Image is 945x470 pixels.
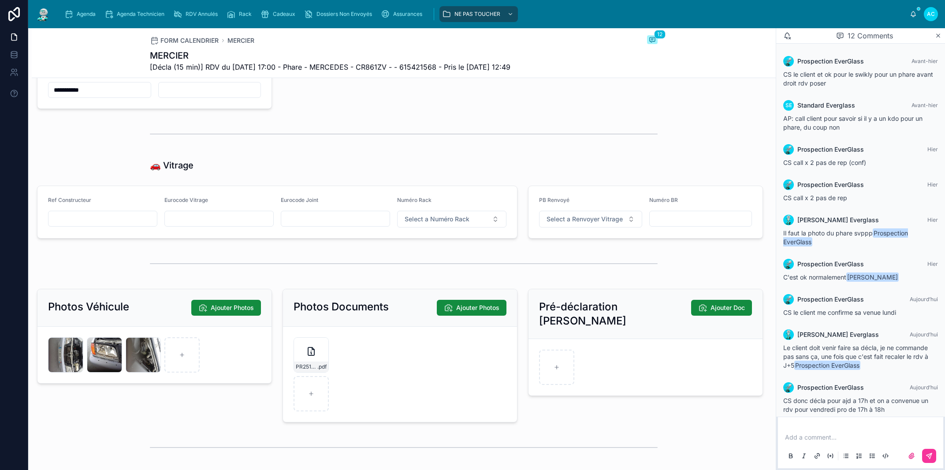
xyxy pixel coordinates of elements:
button: Select Button [539,211,642,228]
a: Assurances [378,6,428,22]
button: Ajouter Photos [437,300,506,316]
h1: MERCIER [150,49,510,62]
a: Agenda [62,6,102,22]
span: Hier [927,216,938,223]
span: Ajouter Photos [456,303,499,312]
a: FORM CALENDRIER [150,36,219,45]
span: Aujourd’hui [910,296,938,302]
span: Cadeaux [273,11,295,18]
span: Assurances [393,11,422,18]
span: Numéro BR [649,197,678,203]
span: Agenda [77,11,96,18]
span: RDV Annulés [186,11,218,18]
span: Prospection EverGlass [797,145,864,154]
span: .pdf [317,363,327,370]
span: 12 [654,30,666,39]
span: Ajouter Photos [211,303,254,312]
span: Dossiers Non Envoyés [316,11,372,18]
span: Prospection EverGlass [794,361,860,370]
span: PB Renvoyé [539,197,569,203]
span: [PERSON_NAME] Everglass [797,216,879,224]
span: Agenda Technicien [117,11,164,18]
span: SE [785,102,792,109]
span: Il faut la photo du phare svppp [783,229,908,246]
button: Select Button [397,211,506,228]
span: Avant-hier [912,102,938,108]
span: CS call x 2 pas de rep (conf) [783,159,866,166]
span: Hier [927,146,938,153]
span: NE PAS TOUCHER [454,11,500,18]
a: Agenda Technicien [102,6,171,22]
button: 12 [647,35,658,46]
span: [Décla (15 min)] RDV du [DATE] 17:00 - Phare - MERCEDES - CR861ZV - - 615421568 - Pris le [DATE] ... [150,62,510,72]
span: PR2510-1818 [296,363,317,370]
span: C'est ok normalement [783,273,900,281]
span: CS le client me confirme sa venue lundi [783,309,896,316]
span: Le client doit venir faire sa décla, je ne commande pas sans ça, une fois que c'est fait recaler ... [783,344,928,369]
span: Prospection EverGlass [783,228,908,246]
a: NE PAS TOUCHER [439,6,518,22]
span: [PERSON_NAME] Everglass [797,330,879,339]
span: Rack [239,11,252,18]
a: RDV Annulés [171,6,224,22]
span: Ref Constructeur [48,197,91,203]
h2: Pré-déclaration [PERSON_NAME] [539,300,691,328]
span: Ajouter Doc [711,303,745,312]
span: Select a Numéro Rack [405,215,469,224]
span: Numéro Rack [397,197,432,203]
a: MERCIER [227,36,254,45]
span: Prospection EverGlass [797,260,864,269]
span: Eurocode Vitrage [164,197,208,203]
span: Hier [927,261,938,267]
span: CS donc décla pour ajd a 17h et on a convenue un rdv pour vendredi pro de 17h à 18h [783,397,928,413]
span: CS call x 2 pas de rep [783,194,847,201]
h2: Photos Véhicule [48,300,129,314]
a: Cadeaux [258,6,301,22]
span: Hier [927,181,938,188]
div: scrollable content [58,4,910,24]
span: CS le client et ok pour le swikly pour un phare avant droit rdv poser [783,71,933,87]
span: Standard Everglass [797,101,855,110]
img: App logo [35,7,51,21]
span: 12 Comments [848,30,893,41]
button: Ajouter Doc [691,300,752,316]
span: Prospection EverGlass [797,180,864,189]
span: Eurocode Joint [281,197,318,203]
span: Select a Renvoyer Vitrage [547,215,623,224]
span: [PERSON_NAME] [846,272,899,282]
span: FORM CALENDRIER [160,36,219,45]
a: Rack [224,6,258,22]
span: AC [927,11,935,18]
span: Aujourd’hui [910,384,938,391]
span: Prospection EverGlass [797,383,864,392]
span: Avant-hier [912,58,938,64]
h2: Photos Documents [294,300,389,314]
span: Prospection EverGlass [797,57,864,66]
h1: 🚗 Vitrage [150,159,193,172]
span: AP: call client pour savoir si il y a un kdo pour un phare, du coup non [783,115,923,131]
a: Dossiers Non Envoyés [301,6,378,22]
span: Prospection EverGlass [797,295,864,304]
span: Aujourd’hui [910,331,938,338]
button: Ajouter Photos [191,300,261,316]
